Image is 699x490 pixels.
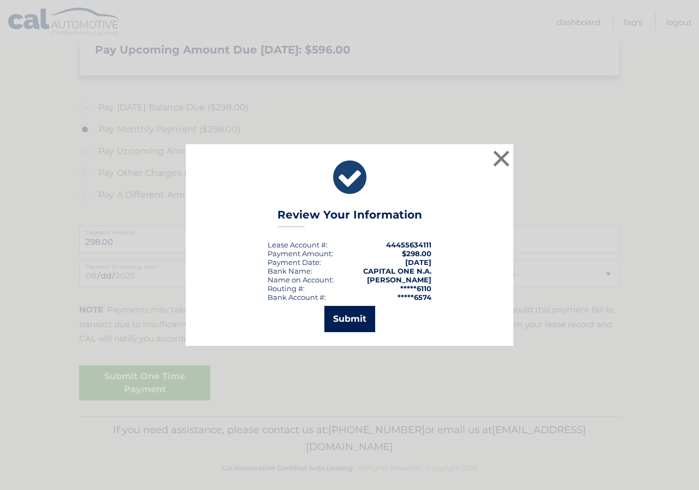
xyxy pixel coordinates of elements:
[268,240,328,249] div: Lease Account #:
[405,258,431,267] span: [DATE]
[490,147,512,169] button: ×
[268,293,326,302] div: Bank Account #:
[268,275,334,284] div: Name on Account:
[268,258,319,267] span: Payment Date
[268,284,305,293] div: Routing #:
[386,240,431,249] strong: 44455634111
[367,275,431,284] strong: [PERSON_NAME]
[277,208,422,227] h3: Review Your Information
[268,267,312,275] div: Bank Name:
[402,249,431,258] span: $298.00
[363,267,431,275] strong: CAPITAL ONE N.A.
[268,258,321,267] div: :
[268,249,333,258] div: Payment Amount:
[324,306,375,332] button: Submit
